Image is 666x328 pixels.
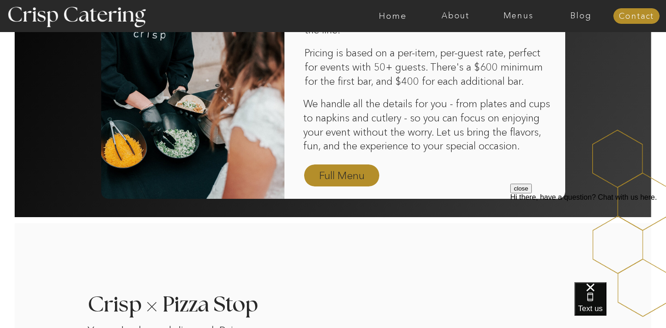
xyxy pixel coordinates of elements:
[303,97,555,154] p: We handle all the details for you - from plates and cups to napkins and cutlery - so you can focu...
[510,184,666,294] iframe: podium webchat widget prompt
[613,12,660,21] a: Contact
[315,168,368,184] a: Full Menu
[424,11,487,21] a: About
[87,294,273,312] h3: Crisp Pizza Stop
[305,46,553,89] p: Pricing is based on a per-item, per-guest rate, perfect for events with 50+ guests. There's a $60...
[361,11,424,21] a: Home
[487,11,550,21] a: Menus
[574,282,666,328] iframe: podium webchat widget bubble
[550,11,612,21] a: Blog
